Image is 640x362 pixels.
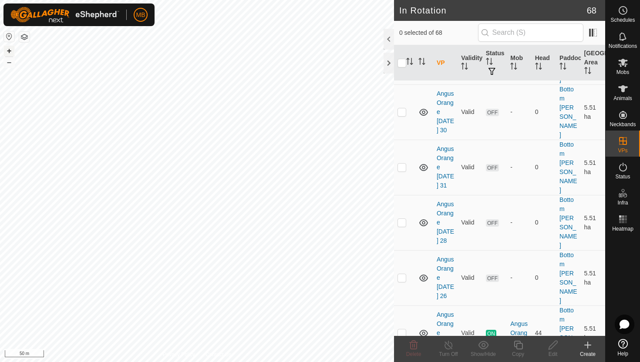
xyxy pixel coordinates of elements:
[532,84,556,140] td: 0
[205,351,231,359] a: Contact Us
[581,250,605,305] td: 5.51 ha
[433,45,458,81] th: VP
[510,319,528,347] div: Angus Orange
[559,64,566,71] p-sorticon: Activate to sort
[437,311,454,355] a: Angus Orange [DATE] 27
[461,64,468,71] p-sorticon: Activate to sort
[609,44,637,49] span: Notifications
[559,251,577,304] a: Bottom [PERSON_NAME]
[10,7,119,23] img: Gallagher Logo
[478,23,583,42] input: Search (S)
[19,32,30,42] button: Map Layers
[437,145,454,189] a: Angus Orange [DATE] 31
[536,350,570,358] div: Edit
[570,350,605,358] div: Create
[486,59,493,66] p-sorticon: Activate to sort
[559,141,577,194] a: Bottom [PERSON_NAME]
[486,275,499,282] span: OFF
[532,195,556,250] td: 0
[532,305,556,361] td: 44
[616,70,629,75] span: Mobs
[418,59,425,66] p-sorticon: Activate to sort
[4,57,14,67] button: –
[486,164,499,171] span: OFF
[532,250,556,305] td: 0
[584,68,591,75] p-sorticon: Activate to sort
[610,122,636,127] span: Neckbands
[617,351,628,356] span: Help
[618,148,627,153] span: VPs
[466,350,501,358] div: Show/Hide
[458,250,482,305] td: Valid
[559,30,577,83] a: Bottom [PERSON_NAME]
[510,218,528,227] div: -
[510,273,528,282] div: -
[581,84,605,140] td: 5.51 ha
[613,96,632,101] span: Animals
[486,219,499,227] span: OFF
[559,86,577,138] a: Bottom [PERSON_NAME]
[615,174,630,179] span: Status
[406,59,413,66] p-sorticon: Activate to sort
[559,307,577,359] a: Bottom [PERSON_NAME]
[4,46,14,56] button: +
[581,45,605,81] th: [GEOGRAPHIC_DATA] Area
[510,107,528,117] div: -
[458,195,482,250] td: Valid
[458,84,482,140] td: Valid
[556,45,580,81] th: Paddock
[532,45,556,81] th: Head
[458,305,482,361] td: Valid
[399,5,587,16] h2: In Rotation
[399,28,478,37] span: 0 selected of 68
[581,140,605,195] td: 5.51 ha
[581,305,605,361] td: 5.51 ha
[4,31,14,42] button: Reset Map
[482,45,507,81] th: Status
[606,335,640,360] a: Help
[610,17,635,23] span: Schedules
[431,350,466,358] div: Turn Off
[532,140,556,195] td: 0
[612,226,633,231] span: Heatmap
[136,10,145,20] span: MB
[587,4,596,17] span: 68
[501,350,536,358] div: Copy
[535,64,542,71] p-sorticon: Activate to sort
[437,256,454,299] a: Angus Orange [DATE] 26
[162,351,195,359] a: Privacy Policy
[486,109,499,116] span: OFF
[510,163,528,172] div: -
[437,90,454,134] a: Angus Orange [DATE] 30
[510,64,517,71] p-sorticon: Activate to sort
[458,140,482,195] td: Valid
[406,351,421,357] span: Delete
[486,330,496,337] span: ON
[559,196,577,249] a: Bottom [PERSON_NAME]
[458,45,482,81] th: Validity
[437,201,454,244] a: Angus Orange [DATE] 28
[581,195,605,250] td: 5.51 ha
[507,45,531,81] th: Mob
[617,200,628,205] span: Infra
